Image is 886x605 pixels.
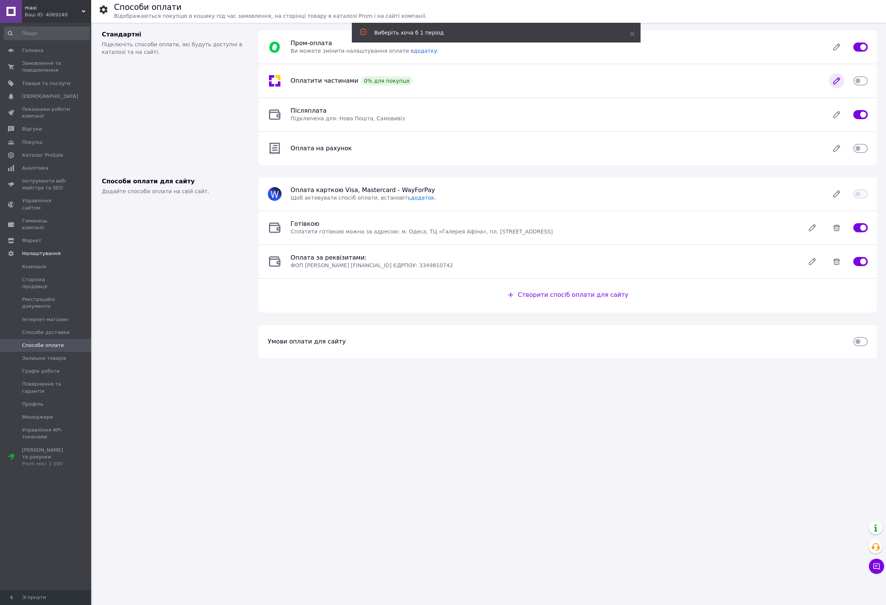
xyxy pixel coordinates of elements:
[22,355,66,362] span: Залишки товарів
[22,276,70,290] span: Сторінка продавця
[25,5,82,11] span: maxi
[22,106,70,120] span: Показники роботи компанії
[22,250,61,257] span: Налаштування
[114,13,427,19] span: Відображаються покупцю в кошику під час замовлення, на сторінці товару в каталозі Prom і на сайті...
[291,145,352,152] span: Оплата на рахунок
[22,93,78,100] span: [DEMOGRAPHIC_DATA]
[291,254,367,261] span: Оплата за реквізитами:
[22,47,43,54] span: Головна
[268,338,346,345] span: Умови оплати для сайту
[291,48,439,54] span: Ви можете змінити налаштування оплати в .
[22,237,41,244] span: Маркет
[102,178,195,185] span: Способи оплати для сайту
[22,401,44,408] span: Профіль
[361,76,413,85] div: 0% для покупця
[22,60,70,74] span: Замовлення та повідомлення
[22,447,70,468] span: [PERSON_NAME] та рахунки
[291,77,358,84] span: Оплатити частинами
[102,41,242,55] span: Підключіть способи оплати, які будуть доступні в каталозі та на сайті.
[22,296,70,310] span: Реєстраційні документи
[22,427,70,440] span: Управління API-токенами
[507,291,628,299] div: Створити спосіб оплати для сайту
[291,220,320,227] span: Готівкою
[411,195,435,201] a: додаток
[22,152,63,159] span: Каталог ProSale
[22,414,53,421] span: Менеджери
[22,217,70,231] span: Гаманець компанії
[22,80,70,87] span: Товари та послуги
[869,559,884,574] button: Чат з покупцем
[114,3,182,12] h1: Способи оплати
[22,197,70,211] span: Управління сайтом
[291,39,332,47] span: Пром-оплата
[102,31,141,38] span: Стандартні
[22,368,60,375] span: Графік роботи
[518,291,628,298] span: Створити спосіб оплати для сайту
[25,11,91,18] div: Ваш ID: 4069240
[22,381,70,394] span: Повернення та гарантія
[291,186,435,194] span: Оплата карткою Visa, Mastercard - WayForPay
[374,29,611,36] div: Виберіть хоча б 1 період
[22,342,64,349] span: Способи оплати
[291,195,436,201] span: Щоб активувати спосіб оплати, встановіть .
[22,460,70,467] div: Prom мікс 1 000
[291,115,405,121] span: Підключена для: Нова Пошта, Самовивіз
[22,165,48,172] span: Аналітика
[291,107,327,114] span: Післяплата
[22,316,68,323] span: Інтернет-магазин
[414,48,437,54] a: додатку
[4,27,90,40] input: Пошук
[22,126,42,132] span: Відгуки
[22,139,43,146] span: Покупці
[291,228,553,235] span: Сплатити готівкою можна за адресою: м. Одеса, ТЦ «Галерея Афіна», пл. [STREET_ADDRESS]
[22,329,70,336] span: Способи доставки
[291,262,453,268] span: ФОП [PERSON_NAME] [FINANCIAL_ID] ЄДРПОУ: 3349810742
[22,263,46,270] span: Компанія
[102,188,209,194] span: Додайте способи оплати на свій сайт.
[22,178,70,191] span: Інструменти веб-майстра та SEO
